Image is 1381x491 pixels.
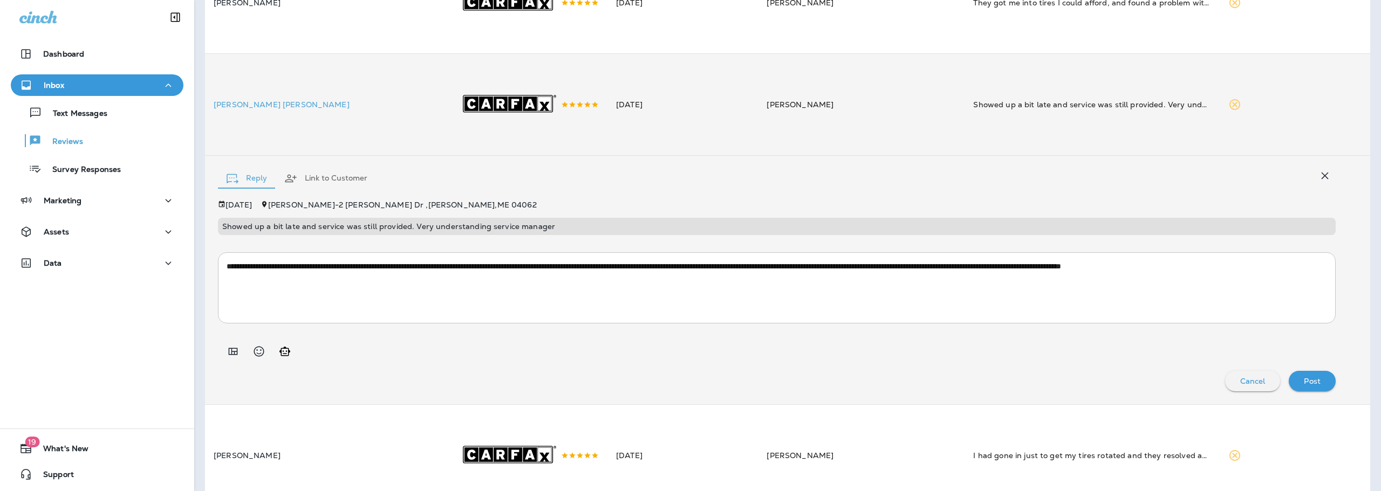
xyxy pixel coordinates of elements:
button: Data [11,252,183,274]
span: [PERSON_NAME] [767,451,833,460]
span: Support [32,470,74,483]
p: Reviews [42,137,83,147]
p: Survey Responses [42,165,121,175]
p: Post [1304,377,1321,385]
p: Inbox [44,81,64,89]
p: Assets [44,227,69,236]
p: Text Messages [42,109,107,119]
button: Link to Customer [276,159,376,198]
span: [PERSON_NAME] - 2 [PERSON_NAME] Dr , [PERSON_NAME] , ME 04062 [268,200,537,210]
button: Cancel [1225,371,1281,391]
button: Collapse Sidebar [160,6,190,28]
p: [PERSON_NAME] [214,451,442,460]
button: Post [1289,371,1336,391]
button: Reviews [11,129,183,152]
td: [DATE] [607,53,758,155]
button: Dashboard [11,43,183,65]
p: Data [44,259,62,267]
button: Survey Responses [11,157,183,180]
button: Text Messages [11,101,183,124]
div: Click to view Customer Drawer [214,100,442,109]
button: Select an emoji [248,341,270,362]
p: Cancel [1240,377,1266,385]
button: Reply [218,159,276,198]
p: Showed up a bit late and service was still provided. Very understanding service manager [222,222,1331,231]
p: Marketing [44,196,81,205]
span: [PERSON_NAME] [767,100,833,109]
span: 19 [25,437,39,447]
button: Marketing [11,190,183,211]
button: Support [11,464,183,485]
div: Showed up a bit late and service was still provided. Very understanding service manager [973,99,1211,110]
p: [PERSON_NAME] [PERSON_NAME] [214,100,442,109]
button: 19What's New [11,438,183,459]
button: Assets [11,221,183,243]
p: Dashboard [43,50,84,58]
button: Generate AI response [274,341,296,362]
p: [DATE] [225,200,252,209]
span: What's New [32,444,88,457]
button: Add in a premade template [222,341,244,362]
button: Inbox [11,74,183,96]
div: I had gone in just to get my tires rotated and they resolved an issue that I had with my tire pre... [973,450,1211,461]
